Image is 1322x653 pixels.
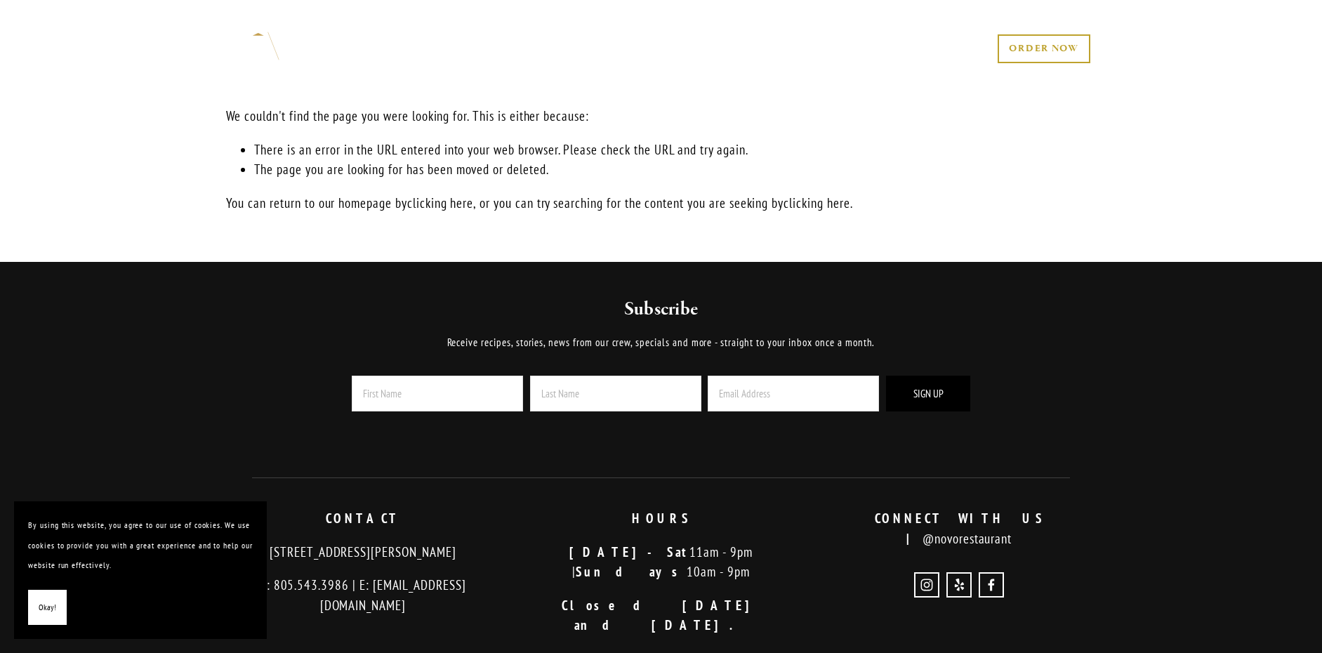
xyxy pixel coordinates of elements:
a: clicking here [784,194,850,211]
p: You can return to our homepage by , or you can try searching for the content you are seeking by . [226,193,1097,213]
strong: Sundays [576,563,687,580]
a: ORDER NOW [998,34,1090,63]
a: clicking here [407,194,473,211]
strong: CONNECT WITH US | [875,510,1059,547]
button: Sign Up [886,376,970,411]
a: CONTACT [819,35,881,62]
input: Email Address [708,376,879,411]
a: Instagram [914,572,939,598]
strong: CONTACT [326,510,400,527]
strong: Closed [DATE] and [DATE]. [562,597,775,634]
a: Novo Restaurant and Lounge [979,572,1004,598]
a: GIFT CARDS [730,35,805,62]
p: Receive recipes, stories, news from our crew, specials and more - straight to your inbox once a m... [313,334,1009,351]
input: First Name [352,376,523,411]
button: Okay! [28,590,67,626]
span: Sign Up [913,387,944,400]
p: T: 805.543.3986 | E: [EMAIL_ADDRESS][DOMAIN_NAME] [226,575,501,615]
a: RESERVE NOW [896,35,984,62]
a: Yelp [946,572,972,598]
h2: Subscribe [313,297,1009,322]
a: ABOUT [607,41,652,55]
img: Novo Restaurant &amp; Lounge [226,31,314,66]
a: MENUS [548,41,593,55]
p: [STREET_ADDRESS][PERSON_NAME] [226,542,501,562]
strong: HOURS [632,510,691,527]
a: EVENTS [667,41,715,55]
li: The page you are looking for has been moved or deleted. [254,159,1097,180]
input: Last Name [530,376,701,411]
p: We couldn't find the page you were looking for. This is either because: [226,106,1097,126]
strong: [DATE]-Sat [569,543,689,560]
li: There is an error in the URL entered into your web browser. Please check the URL and try again. [254,140,1097,160]
p: @novorestaurant [822,508,1097,548]
span: Okay! [39,598,56,618]
p: 11am - 9pm | 10am - 9pm [524,542,798,582]
p: By using this website, you agree to our use of cookies. We use cookies to provide you with a grea... [28,515,253,576]
section: Cookie banner [14,501,267,639]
